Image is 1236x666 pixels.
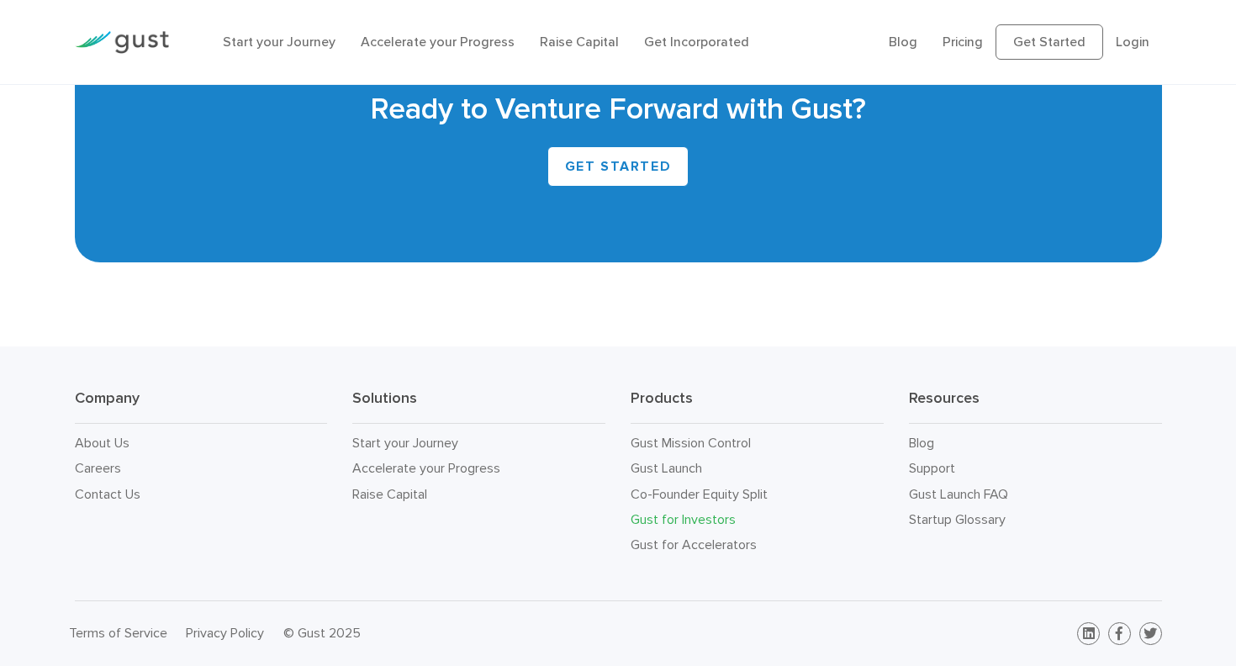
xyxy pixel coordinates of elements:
[100,89,1137,129] h2: Ready to Venture Forward with Gust?
[186,625,264,641] a: Privacy Policy
[631,435,751,451] a: Gust Mission Control
[889,34,917,50] a: Blog
[75,31,169,54] img: Gust Logo
[631,388,884,424] h3: Products
[996,24,1103,60] a: Get Started
[909,460,955,476] a: Support
[547,146,689,187] a: GET STARTED
[943,34,983,50] a: Pricing
[352,388,605,424] h3: Solutions
[1116,34,1149,50] a: Login
[361,34,515,50] a: Accelerate your Progress
[283,621,606,645] div: © Gust 2025
[644,34,749,50] a: Get Incorporated
[631,511,736,527] a: Gust for Investors
[352,460,500,476] a: Accelerate your Progress
[909,486,1008,502] a: Gust Launch FAQ
[75,388,328,424] h3: Company
[631,486,768,502] a: Co-Founder Equity Split
[352,486,427,502] a: Raise Capital
[223,34,335,50] a: Start your Journey
[69,625,167,641] a: Terms of Service
[631,536,757,552] a: Gust for Accelerators
[352,435,458,451] a: Start your Journey
[631,460,702,476] a: Gust Launch
[909,388,1162,424] h3: Resources
[909,511,1006,527] a: Startup Glossary
[540,34,619,50] a: Raise Capital
[75,435,129,451] a: About Us
[75,460,121,476] a: Careers
[909,435,934,451] a: Blog
[75,486,140,502] a: Contact Us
